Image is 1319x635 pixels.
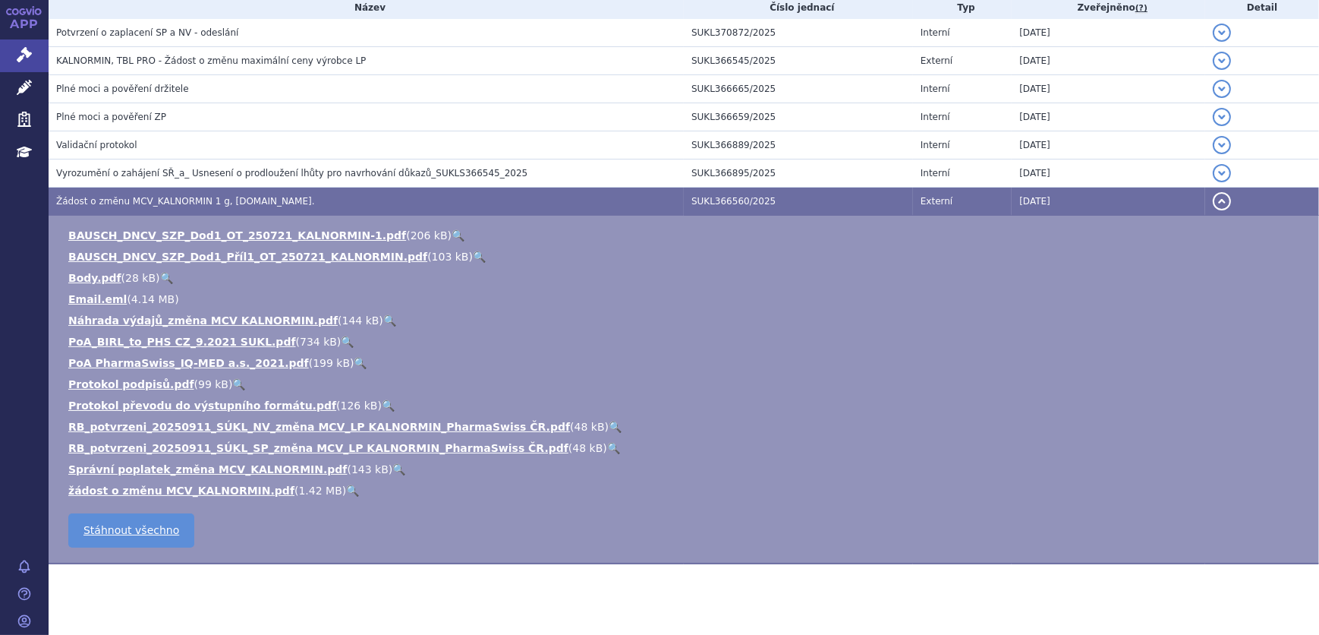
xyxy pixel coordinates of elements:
[1012,103,1205,131] td: [DATE]
[383,314,396,327] a: 🔍
[68,485,294,497] a: žádost o změnu MCV_KALNORMIN.pdf
[341,400,378,412] span: 126 kB
[56,27,238,38] span: Potvrzení o zaplacení SP a NV - odeslání
[68,270,1304,286] li: ( )
[351,463,389,475] span: 143 kB
[921,196,952,207] span: Externí
[684,19,913,47] td: SUKL370872/2025
[1213,108,1231,126] button: detail
[68,313,1304,328] li: ( )
[68,377,1304,392] li: ( )
[68,228,1304,243] li: ( )
[131,293,175,305] span: 4.14 MB
[1012,131,1205,160] td: [DATE]
[68,513,194,548] a: Stáhnout všechno
[68,483,1304,498] li: ( )
[473,251,486,263] a: 🔍
[68,293,127,305] a: Email.eml
[572,442,603,454] span: 48 kB
[56,84,189,94] span: Plné moci a pověření držitele
[921,27,950,38] span: Interní
[68,272,121,284] a: Body.pdf
[1012,160,1205,188] td: [DATE]
[68,400,336,412] a: Protokol převodu do výstupního formátu.pdf
[68,292,1304,307] li: ( )
[354,357,367,369] a: 🔍
[684,75,913,103] td: SUKL366665/2025
[300,336,337,348] span: 734 kB
[313,357,350,369] span: 199 kB
[1213,164,1231,182] button: detail
[1213,80,1231,98] button: detail
[382,400,395,412] a: 🔍
[921,168,950,178] span: Interní
[1213,52,1231,70] button: detail
[392,463,405,475] a: 🔍
[1012,47,1205,75] td: [DATE]
[68,441,1304,456] li: ( )
[68,442,568,454] a: RB_potvrzeni_20250911_SÚKL_SP_změna MCV_LP KALNORMIN_PharmaSwiss ČR.pdf
[232,378,245,390] a: 🔍
[68,355,1304,371] li: ( )
[341,336,354,348] a: 🔍
[684,103,913,131] td: SUKL366659/2025
[160,272,173,284] a: 🔍
[346,485,359,497] a: 🔍
[1012,75,1205,103] td: [DATE]
[684,47,913,75] td: SUKL366545/2025
[68,398,1304,413] li: ( )
[68,421,570,433] a: RB_potvrzeni_20250911_SÚKL_NV_změna MCV_LP KALNORMIN_PharmaSwiss ČR.pdf
[1135,3,1147,14] abbr: (?)
[1012,19,1205,47] td: [DATE]
[198,378,228,390] span: 99 kB
[68,463,348,475] a: Správní poplatek_změna MCV_KALNORMIN.pdf
[68,229,406,242] a: BAUSCH_DNCV_SZP_Dod1_OT_250721_KALNORMIN-1.pdf
[921,112,950,122] span: Interní
[56,112,166,122] span: Plné moci a pověření ZP
[68,334,1304,349] li: ( )
[684,160,913,188] td: SUKL366895/2025
[1213,192,1231,210] button: detail
[68,249,1304,264] li: ( )
[68,419,1304,434] li: ( )
[56,55,366,66] span: KALNORMIN, TBL PRO - Žádost o změnu maximální ceny výrobce LP
[575,421,605,433] span: 48 kB
[684,188,913,216] td: SUKL366560/2025
[56,168,527,178] span: Vyrozumění o zahájení SŘ_a_ Usnesení o prodloužení lhůty pro navrhování důkazů_SUKLS366545_2025
[921,55,952,66] span: Externí
[299,485,342,497] span: 1.42 MB
[921,140,950,150] span: Interní
[921,84,950,94] span: Interní
[1213,24,1231,42] button: detail
[1213,136,1231,154] button: detail
[411,229,448,242] span: 206 kB
[68,251,427,263] a: BAUSCH_DNCV_SZP_Dod1_Příl1_OT_250721_KALNORMIN.pdf
[56,140,137,150] span: Validační protokol
[607,442,620,454] a: 🔍
[68,314,338,327] a: Náhrada výdajů_změna MCV KALNORMIN.pdf
[68,462,1304,477] li: ( )
[56,196,315,207] span: Žádost o změnu MCV_KALNORMIN 1 g, tbl.pro.
[684,131,913,160] td: SUKL366889/2025
[432,251,469,263] span: 103 kB
[342,314,379,327] span: 144 kB
[452,229,464,242] a: 🔍
[68,336,296,348] a: PoA_BIRL_to_PHS CZ_9.2021 SUKL.pdf
[68,378,194,390] a: Protokol podpisů.pdf
[609,421,622,433] a: 🔍
[68,357,309,369] a: PoA PharmaSwiss_IQ-MED a.s._2021.pdf
[1012,188,1205,216] td: [DATE]
[125,272,156,284] span: 28 kB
